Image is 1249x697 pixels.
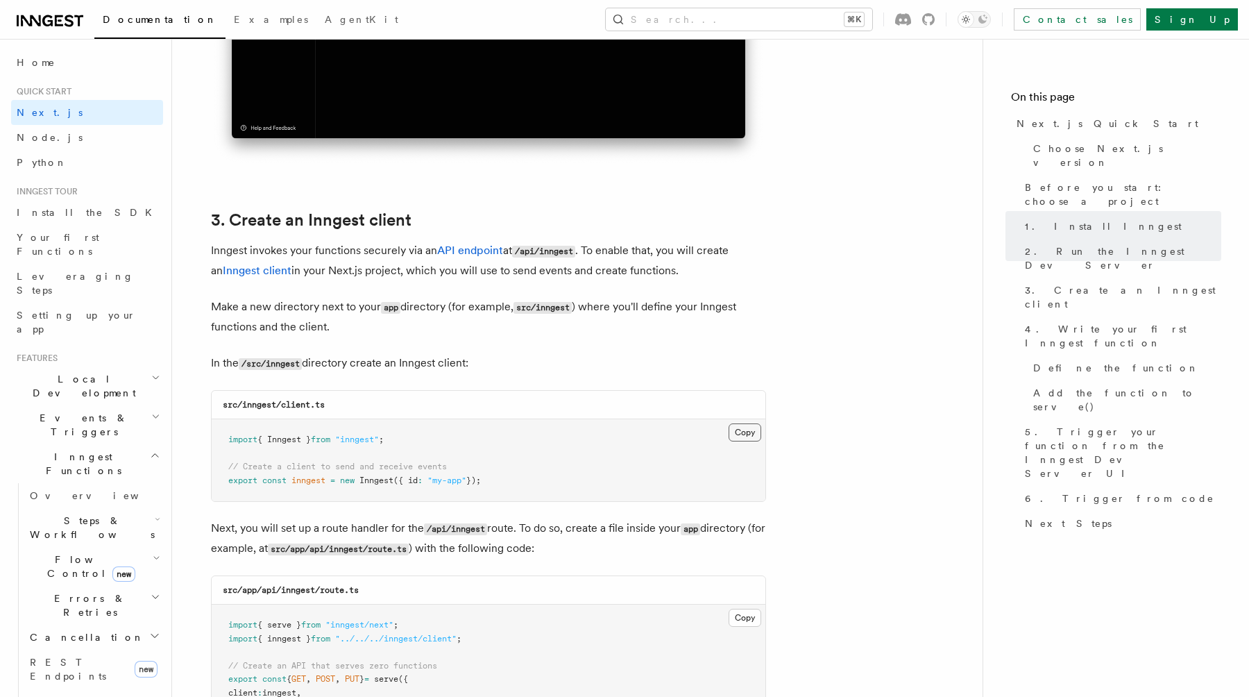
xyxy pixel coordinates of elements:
[24,483,163,508] a: Overview
[1014,8,1141,31] a: Contact sales
[364,674,369,684] span: =
[17,232,99,257] span: Your first Functions
[374,674,398,684] span: serve
[11,125,163,150] a: Node.js
[11,353,58,364] span: Features
[316,4,407,37] a: AgentKit
[11,450,150,478] span: Inngest Functions
[606,8,872,31] button: Search...⌘K
[1033,361,1199,375] span: Define the function
[24,586,163,625] button: Errors & Retries
[1025,517,1112,530] span: Next Steps
[287,674,291,684] span: {
[11,150,163,175] a: Python
[512,246,575,258] code: /api/inngest
[457,634,461,644] span: ;
[424,523,487,535] code: /api/inngest
[345,674,359,684] span: PUT
[1011,89,1221,111] h4: On this page
[1025,492,1214,505] span: 6. Trigger from code
[24,508,163,547] button: Steps & Workflows
[11,100,163,125] a: Next.js
[1025,322,1221,350] span: 4. Write your first Inngest function
[11,86,71,97] span: Quick start
[226,4,316,37] a: Examples
[228,435,257,444] span: import
[223,400,325,410] code: src/inngest/client.ts
[513,302,572,314] code: src/inngest
[223,585,359,595] code: src/app/api/inngest/route.ts
[30,490,173,501] span: Overview
[11,372,151,400] span: Local Development
[316,674,335,684] span: POST
[257,634,311,644] span: { inngest }
[228,661,437,671] span: // Create an API that serves zero functions
[11,200,163,225] a: Install the SDK
[1017,117,1198,131] span: Next.js Quick Start
[11,303,163,342] a: Setting up your app
[1033,386,1221,414] span: Add the function to serve()
[1019,239,1221,278] a: 2. Run the Inngest Dev Server
[311,634,330,644] span: from
[11,444,163,483] button: Inngest Functions
[11,225,163,264] a: Your first Functions
[11,186,78,197] span: Inngest tour
[418,476,423,485] span: :
[11,367,163,405] button: Local Development
[17,271,134,296] span: Leveraging Steps
[24,591,151,619] span: Errors & Retries
[228,462,447,471] span: // Create a client to send and receive events
[30,657,106,682] span: REST Endpoints
[427,476,466,485] span: "my-app"
[223,264,291,277] a: Inngest client
[17,107,83,118] span: Next.js
[393,620,398,630] span: ;
[325,620,393,630] span: "inngest/next"
[11,264,163,303] a: Leveraging Steps
[11,405,163,444] button: Events & Triggers
[340,476,355,485] span: new
[11,50,163,75] a: Home
[228,674,257,684] span: export
[311,435,330,444] span: from
[211,210,411,230] a: 3. Create an Inngest client
[335,674,340,684] span: ,
[211,297,766,337] p: Make a new directory next to your directory (for example, ) where you'll define your Inngest func...
[17,310,136,335] span: Setting up your app
[306,674,311,684] span: ,
[211,241,766,280] p: Inngest invokes your functions securely via an at . To enable that, you will create an in your Ne...
[1019,278,1221,317] a: 3. Create an Inngest client
[17,157,67,168] span: Python
[335,435,379,444] span: "inngest"
[1033,142,1221,169] span: Choose Next.js version
[330,476,335,485] span: =
[1019,419,1221,486] a: 5. Trigger your function from the Inngest Dev Server UI
[381,302,400,314] code: app
[103,14,217,25] span: Documentation
[257,620,301,630] span: { serve }
[1019,175,1221,214] a: Before you start: choose a project
[17,56,56,69] span: Home
[239,358,302,370] code: /src/inngest
[335,634,457,644] span: "../../../inngest/client"
[1019,317,1221,355] a: 4. Write your first Inngest function
[1025,244,1221,272] span: 2. Run the Inngest Dev Server
[24,625,163,650] button: Cancellation
[291,476,325,485] span: inngest
[24,553,153,580] span: Flow Control
[94,4,226,39] a: Documentation
[1146,8,1238,31] a: Sign Up
[262,674,287,684] span: const
[844,12,864,26] kbd: ⌘K
[1025,425,1221,480] span: 5. Trigger your function from the Inngest Dev Server UI
[228,620,257,630] span: import
[301,620,321,630] span: from
[359,674,364,684] span: }
[228,476,257,485] span: export
[466,476,481,485] span: });
[17,132,83,143] span: Node.js
[112,566,135,582] span: new
[17,207,160,218] span: Install the SDK
[1028,136,1221,175] a: Choose Next.js version
[1025,180,1221,208] span: Before you start: choose a project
